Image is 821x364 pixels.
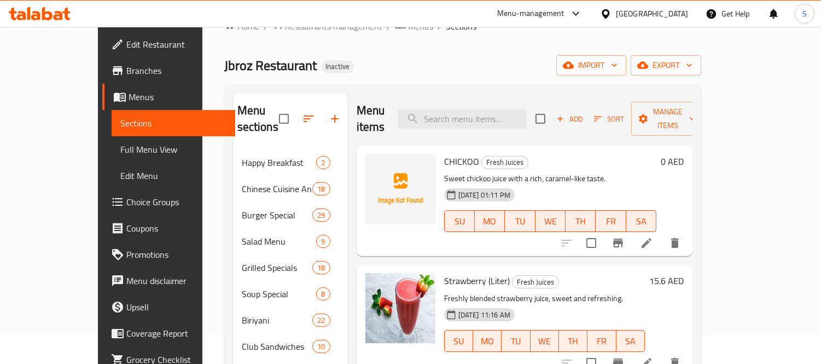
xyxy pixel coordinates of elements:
[552,111,587,128] button: Add
[478,333,497,349] span: MO
[513,276,558,288] span: Fresh Juices
[272,19,382,33] a: Restaurants management
[616,8,688,20] div: [GEOGRAPHIC_DATA]
[639,59,692,72] span: export
[242,314,313,327] span: Biriyani
[631,213,652,229] span: SA
[112,136,235,163] a: Full Menu View
[126,274,226,287] span: Menu disclaimer
[242,156,317,169] span: Happy Breakfast
[631,55,701,76] button: export
[563,333,583,349] span: TH
[312,182,330,195] div: items
[317,289,329,299] span: 8
[449,333,469,349] span: SU
[587,111,631,128] span: Sort items
[313,210,329,221] span: 29
[233,176,348,202] div: Chinese Cuisine And Pastas - Chinese Dishes18
[102,31,235,57] a: Edit Restaurant
[126,64,226,77] span: Branches
[662,230,688,256] button: delete
[242,340,313,353] span: Club Sandwiches
[631,102,704,136] button: Manage items
[621,333,641,349] span: SA
[321,62,354,71] span: Inactive
[224,53,317,78] span: Jbroz Restaurant
[233,307,348,333] div: Biriyani22
[233,281,348,307] div: Soup Special8
[313,315,329,326] span: 22
[454,310,515,320] span: [DATE] 11:16 AM
[242,287,317,301] span: Soup Special
[322,106,348,132] button: Add section
[605,230,631,256] button: Branch-specific-item
[272,107,295,130] span: Select all sections
[313,263,329,273] span: 18
[102,294,235,320] a: Upsell
[387,20,391,33] li: /
[587,330,616,352] button: FR
[502,330,530,352] button: TU
[233,149,348,176] div: Happy Breakfast2
[112,110,235,136] a: Sections
[570,213,591,229] span: TH
[295,106,322,132] span: Sort sections
[242,182,313,195] span: Chinese Cuisine And Pastas - Chinese Dishes
[129,90,226,103] span: Menus
[126,195,226,209] span: Choice Groups
[102,241,235,268] a: Promotions
[312,340,330,353] div: items
[566,210,596,232] button: TH
[102,84,235,110] a: Menus
[317,158,329,168] span: 2
[444,210,475,232] button: SU
[482,156,528,169] span: Fresh Juices
[565,59,618,72] span: import
[120,117,226,130] span: Sections
[233,255,348,281] div: Grilled Specials18
[312,261,330,274] div: items
[661,154,684,169] h6: 0 AED
[626,210,656,232] button: SA
[233,333,348,360] div: Club Sandwiches10
[446,20,477,33] span: Sections
[509,213,531,229] span: TU
[102,215,235,241] a: Coupons
[120,143,226,156] span: Full Menu View
[112,163,235,189] a: Edit Menu
[594,113,624,125] span: Sort
[317,236,329,247] span: 9
[316,287,330,301] div: items
[535,333,555,349] span: WE
[559,330,587,352] button: TH
[591,111,627,128] button: Sort
[242,235,317,248] div: Salad Menu
[316,156,330,169] div: items
[616,330,645,352] button: SA
[640,105,696,132] span: Manage items
[102,189,235,215] a: Choice Groups
[233,228,348,255] div: Salad Menu9
[264,20,267,33] li: /
[802,8,807,20] span: S
[473,330,502,352] button: MO
[242,261,313,274] span: Grilled Specials
[321,60,354,73] div: Inactive
[102,320,235,346] a: Coverage Report
[475,210,505,232] button: MO
[556,55,626,76] button: import
[224,20,259,33] a: Home
[552,111,587,128] span: Add item
[313,184,329,194] span: 18
[540,213,561,229] span: WE
[506,333,526,349] span: TU
[531,330,559,352] button: WE
[408,20,433,33] span: Menus
[365,154,435,224] img: CHICKOO
[242,209,313,222] div: Burger Special
[233,202,348,228] div: Burger Special29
